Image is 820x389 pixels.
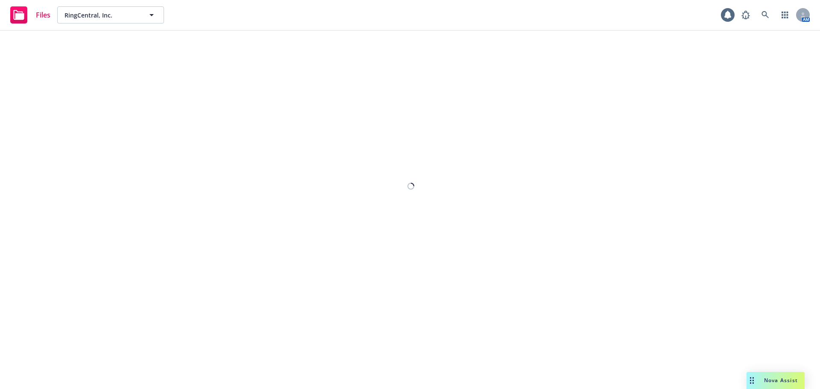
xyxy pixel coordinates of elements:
[7,3,54,27] a: Files
[64,11,138,20] span: RingCentral, Inc.
[737,6,754,23] a: Report a Bug
[36,12,50,18] span: Files
[747,372,805,389] button: Nova Assist
[764,377,798,384] span: Nova Assist
[57,6,164,23] button: RingCentral, Inc.
[747,372,757,389] div: Drag to move
[776,6,794,23] a: Switch app
[757,6,774,23] a: Search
